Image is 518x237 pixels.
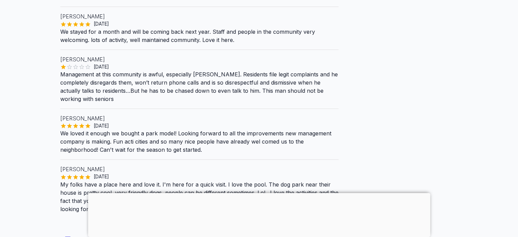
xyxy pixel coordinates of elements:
[60,55,339,63] p: [PERSON_NAME]
[60,180,339,213] p: My folks have a place here and love it. I'm here for a quick visit. I love the pool. The dog park...
[60,12,339,20] p: [PERSON_NAME]
[91,63,112,70] span: [DATE]
[60,28,339,44] p: We stayed for a month and will be coming back next year. Staff and people in the community very w...
[91,173,112,180] span: [DATE]
[91,20,112,27] span: [DATE]
[60,70,339,103] p: Management at this community is awful, especially [PERSON_NAME]. Residents file legit complaints ...
[91,122,112,129] span: [DATE]
[60,165,339,173] p: [PERSON_NAME]
[60,114,339,122] p: [PERSON_NAME]
[60,129,339,154] p: We loved it enough we bought a park model! Looking forward to all the improvements new management...
[88,193,430,235] iframe: Advertisement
